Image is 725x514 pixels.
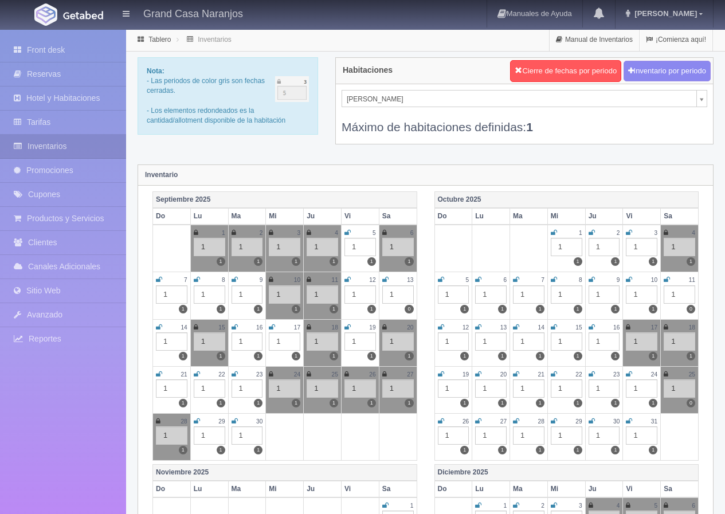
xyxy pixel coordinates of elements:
[585,208,623,225] th: Ju
[617,277,620,283] small: 9
[382,238,414,256] div: 1
[623,208,661,225] th: Vi
[434,481,472,497] th: Do
[589,285,620,304] div: 1
[575,324,582,331] small: 15
[651,371,657,378] small: 24
[332,324,338,331] small: 18
[649,257,657,266] label: 1
[579,277,582,283] small: 8
[689,371,695,378] small: 25
[510,60,621,82] button: Cierre de fechas por periodo
[463,371,469,378] small: 19
[405,399,413,407] label: 1
[254,446,262,454] label: 1
[369,371,375,378] small: 26
[687,257,695,266] label: 1
[626,238,657,256] div: 1
[156,379,187,398] div: 1
[138,57,318,135] div: - Las periodos de color gris son fechas cerradas. - Los elementos redondeados es la cantidad/allo...
[498,399,507,407] label: 1
[626,379,657,398] div: 1
[547,481,585,497] th: Mi
[190,208,228,225] th: Lu
[343,66,393,74] h4: Habitaciones
[275,76,309,102] img: cutoff.png
[438,285,469,304] div: 1
[438,332,469,351] div: 1
[438,426,469,445] div: 1
[466,277,469,283] small: 5
[585,481,623,497] th: Ju
[500,418,507,425] small: 27
[269,379,300,398] div: 1
[589,332,620,351] div: 1
[179,446,187,454] label: 1
[613,418,620,425] small: 30
[687,399,695,407] label: 0
[649,305,657,313] label: 1
[472,481,510,497] th: Lu
[342,107,707,135] div: Máximo de habitaciones definidas:
[574,352,582,360] label: 1
[460,446,469,454] label: 1
[344,285,376,304] div: 1
[344,238,376,256] div: 1
[228,208,266,225] th: Ma
[344,379,376,398] div: 1
[463,418,469,425] small: 26
[547,208,585,225] th: Mi
[367,257,376,266] label: 1
[541,503,544,509] small: 2
[661,481,699,497] th: Sa
[153,208,191,225] th: Do
[297,230,300,236] small: 3
[266,481,304,497] th: Mi
[510,481,548,497] th: Ma
[153,481,191,497] th: Do
[217,305,225,313] label: 1
[611,352,620,360] label: 1
[407,277,413,283] small: 13
[217,399,225,407] label: 1
[626,426,657,445] div: 1
[551,285,582,304] div: 1
[536,352,544,360] label: 1
[617,230,620,236] small: 2
[651,277,657,283] small: 10
[574,399,582,407] label: 1
[222,230,225,236] small: 1
[184,277,187,283] small: 7
[256,371,262,378] small: 23
[292,305,300,313] label: 1
[332,371,338,378] small: 25
[611,305,620,313] label: 1
[472,208,510,225] th: Lu
[410,503,414,509] small: 1
[407,324,413,331] small: 20
[63,11,103,19] img: Getabed
[330,399,338,407] label: 1
[307,238,338,256] div: 1
[156,332,187,351] div: 1
[294,277,300,283] small: 10
[181,418,187,425] small: 28
[692,230,695,236] small: 4
[153,464,417,481] th: Noviembre 2025
[344,332,376,351] div: 1
[254,399,262,407] label: 1
[330,352,338,360] label: 1
[218,371,225,378] small: 22
[382,332,414,351] div: 1
[342,90,707,107] a: [PERSON_NAME]
[536,446,544,454] label: 1
[222,277,225,283] small: 8
[513,285,544,304] div: 1
[335,230,338,236] small: 4
[613,371,620,378] small: 23
[689,324,695,331] small: 18
[217,352,225,360] label: 1
[217,257,225,266] label: 1
[551,238,582,256] div: 1
[611,257,620,266] label: 1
